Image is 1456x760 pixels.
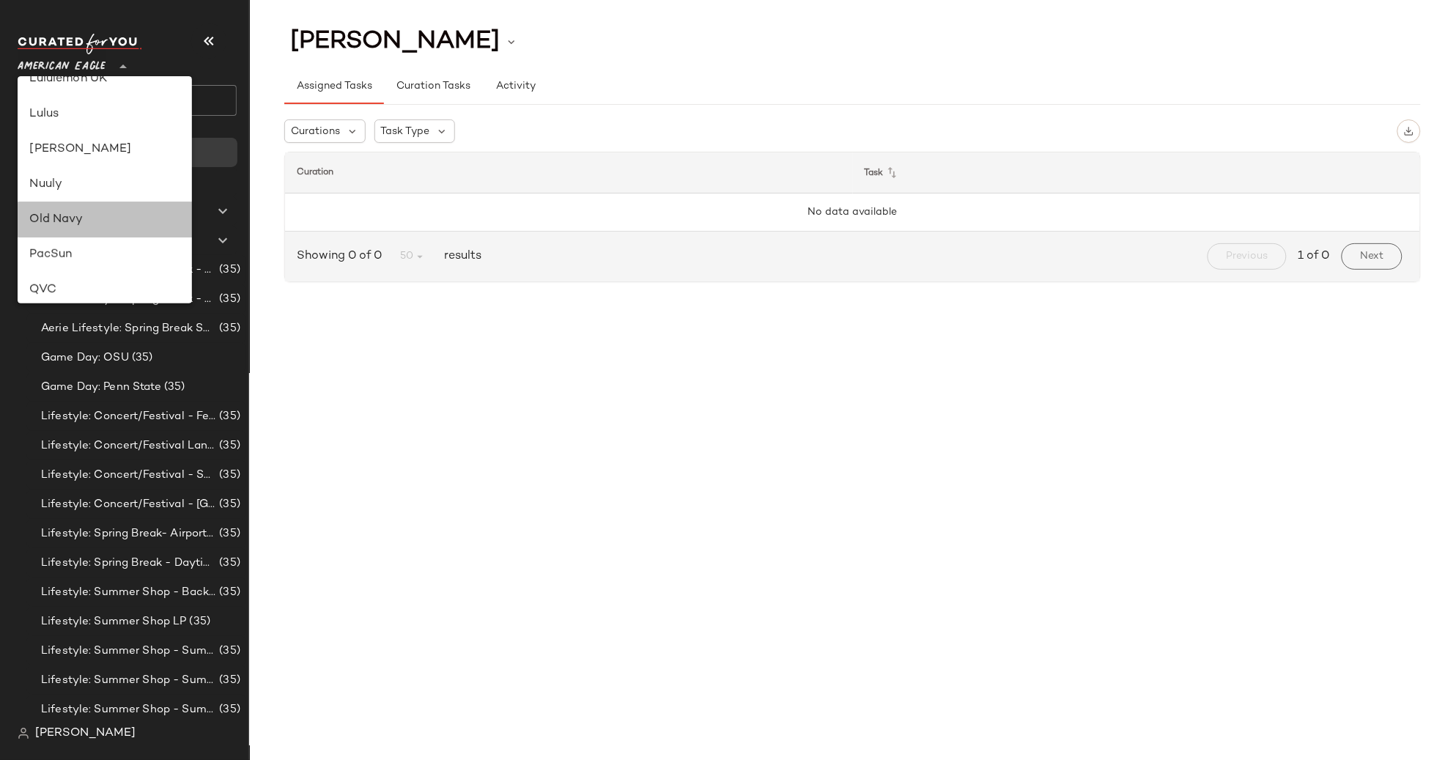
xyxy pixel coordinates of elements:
div: Lululemon UK [29,70,180,88]
div: PacSun [29,246,180,264]
button: Next [1342,243,1403,270]
span: (35) [216,467,240,484]
th: Curation [285,152,853,193]
span: [PERSON_NAME] [290,28,500,56]
span: Lifestyle: Concert/Festival Landing Page [41,438,216,454]
span: Game Day: Penn State [41,379,161,396]
span: (35) [216,643,240,660]
span: (35) [216,584,240,601]
span: (35) [129,350,153,366]
div: Old Navy [29,211,180,229]
th: Task [853,152,1421,193]
span: Lifestyle: Spring Break- Airport Style [41,525,216,542]
span: (35) [216,525,240,542]
img: svg%3e [1404,126,1414,136]
span: (35) [187,613,211,630]
span: (35) [216,701,240,718]
span: [PERSON_NAME] [35,725,136,742]
span: Lifestyle: Concert/Festival - Sporty [41,467,216,484]
span: Aerie Lifestyle: Spring Break Swimsuits Landing Page [41,320,216,337]
span: (35) [216,262,240,278]
span: Lifestyle: Summer Shop - Summer Internship [41,672,216,689]
span: Lifestyle: Summer Shop LP [41,613,187,630]
span: (35) [216,555,240,572]
span: Lifestyle: Concert/Festival - [GEOGRAPHIC_DATA] [41,496,216,513]
div: QVC [29,281,180,299]
span: Curations [291,124,340,139]
span: Task Type [381,124,430,139]
div: undefined-list [18,76,192,303]
span: Activity [495,81,536,92]
span: Lifestyle: Summer Shop - Summer Study Sessions [41,701,216,718]
span: (35) [161,379,185,396]
span: Lifestyle: Summer Shop - Back to School Essentials [41,584,216,601]
span: (35) [216,672,240,689]
span: Lifestyle: Concert/Festival - Femme [41,408,216,425]
span: (35) [216,408,240,425]
span: Curation Tasks [396,81,470,92]
span: (35) [216,438,240,454]
div: Nuuly [29,176,180,193]
span: Lifestyle: Summer Shop - Summer Abroad [41,643,216,660]
span: American Eagle [18,50,106,76]
div: Lulus [29,106,180,123]
span: Showing 0 of 0 [297,248,388,265]
span: 1 of 0 [1298,248,1330,265]
img: cfy_white_logo.C9jOOHJF.svg [18,34,142,54]
span: Assigned Tasks [296,81,372,92]
div: [PERSON_NAME] [29,141,180,158]
span: (35) [216,320,240,337]
span: Lifestyle: Spring Break - Daytime Casual [41,555,216,572]
td: No data available [285,193,1420,232]
span: (35) [216,291,240,308]
span: Game Day: OSU [41,350,129,366]
span: results [438,248,481,265]
span: Next [1360,251,1384,262]
span: (35) [216,496,240,513]
img: svg%3e [18,728,29,739]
